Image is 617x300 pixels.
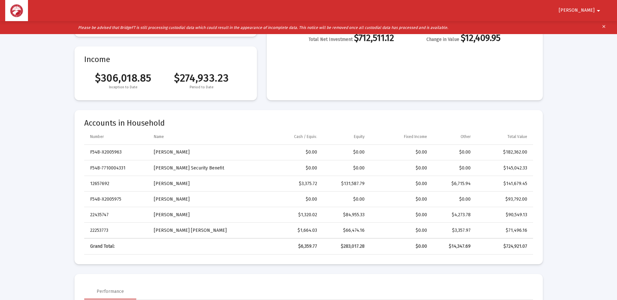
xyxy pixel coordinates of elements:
div: Number [90,134,104,139]
div: Equity [354,134,365,139]
div: $90,549.13 [480,212,527,218]
div: $131,587.79 [326,181,365,187]
div: $0.00 [374,149,427,156]
span: $274,933.23 [162,72,241,84]
span: Change in Value [426,37,459,42]
td: [PERSON_NAME] Security Benefit [149,160,260,176]
td: [PERSON_NAME] [PERSON_NAME] [149,223,260,238]
div: Other [461,134,471,139]
span: $306,018.85 [84,72,163,84]
div: $0.00 [264,196,317,203]
div: $712,511.12 [309,35,394,43]
div: $12,409.95 [426,35,501,43]
div: $0.00 [374,181,427,187]
div: $1,664.03 [264,227,317,234]
td: [PERSON_NAME] [149,192,260,207]
div: $0.00 [326,165,365,171]
div: $84,955.33 [326,212,365,218]
div: $3,375.72 [264,181,317,187]
td: 12657692 [84,176,150,192]
div: $141,679.45 [480,181,527,187]
td: Column Cash / Equiv. [260,129,322,144]
td: Column Number [84,129,150,144]
div: $3,357.97 [436,227,471,234]
div: $182,362.00 [480,149,527,156]
td: Column Equity [322,129,369,144]
div: $0.00 [374,212,427,218]
td: 22435747 [84,207,150,223]
div: $0.00 [436,196,471,203]
div: Data grid [84,129,533,255]
div: $0.00 [264,149,317,156]
td: F548-7710004331 [84,160,150,176]
i: Please be advised that BridgeFT is still processing custodial data which could result in the appe... [78,25,448,30]
div: $0.00 [374,196,427,203]
div: $0.00 [374,227,427,234]
div: $724,921.07 [480,243,527,250]
div: $145,042.33 [480,165,527,171]
td: F548-X2005963 [84,145,150,160]
td: [PERSON_NAME] [149,145,260,160]
td: Column Name [149,129,260,144]
mat-icon: clear [601,23,606,32]
div: $0.00 [374,165,427,171]
div: Name [154,134,164,139]
div: $14,347.69 [436,243,471,250]
div: $0.00 [374,243,427,250]
div: $0.00 [326,196,365,203]
mat-icon: arrow_drop_down [595,4,602,17]
div: Fixed Income [404,134,427,139]
td: Column Total Value [475,129,533,144]
td: [PERSON_NAME] [149,207,260,223]
div: Total Value [507,134,527,139]
div: $71,496.16 [480,227,527,234]
button: [PERSON_NAME] [551,4,610,17]
td: Column Other [432,129,476,144]
div: Cash / Equiv. [294,134,317,139]
span: Total Net Investment [309,37,353,42]
div: $4,273.78 [436,212,471,218]
div: $6,715.94 [436,181,471,187]
div: $1,320.02 [264,212,317,218]
div: $6,359.77 [264,243,317,250]
mat-card-title: Accounts in Household [84,120,533,126]
td: Column Fixed Income [369,129,432,144]
div: $0.00 [326,149,365,156]
div: $0.00 [436,149,471,156]
div: Grand Total: [90,243,145,250]
span: Period to Date [162,84,241,91]
span: [PERSON_NAME] [559,8,595,13]
div: $283,017.28 [326,243,365,250]
div: $0.00 [264,165,317,171]
td: [PERSON_NAME] [149,176,260,192]
mat-card-title: Income [84,56,247,63]
img: Dashboard [10,4,23,17]
div: $66,474.16 [326,227,365,234]
div: $93,792.00 [480,196,527,203]
div: $0.00 [436,165,471,171]
td: 22253773 [84,223,150,238]
div: Performance [97,288,124,295]
td: F548-X2005975 [84,192,150,207]
span: Inception to Date [84,84,163,91]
